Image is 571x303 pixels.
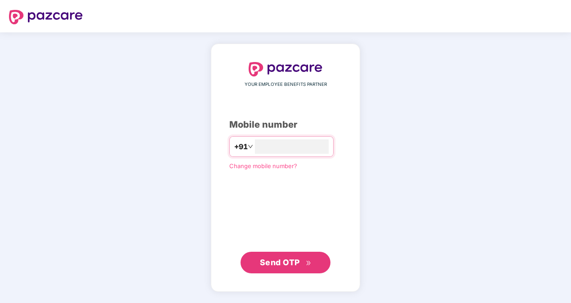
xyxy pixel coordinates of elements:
[249,62,322,76] img: logo
[229,162,297,169] a: Change mobile number?
[9,10,83,24] img: logo
[248,144,253,149] span: down
[234,141,248,152] span: +91
[260,258,300,267] span: Send OTP
[229,118,342,132] div: Mobile number
[241,252,330,273] button: Send OTPdouble-right
[306,260,312,266] span: double-right
[245,81,327,88] span: YOUR EMPLOYEE BENEFITS PARTNER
